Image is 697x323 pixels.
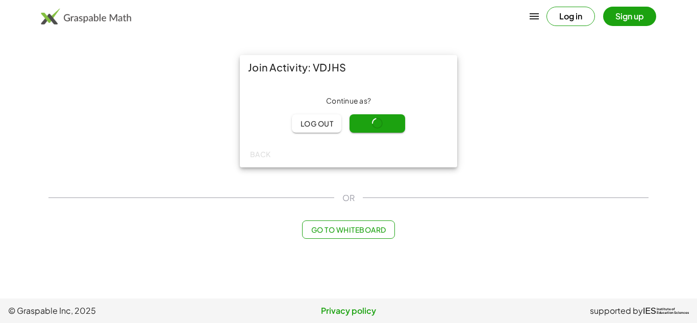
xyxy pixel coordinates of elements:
[8,305,235,317] span: © Graspable Inc, 2025
[342,192,355,204] span: OR
[657,308,689,315] span: Institute of Education Sciences
[311,225,386,234] span: Go to Whiteboard
[643,305,689,317] a: IESInstitute ofEducation Sciences
[248,96,449,106] div: Continue as ?
[292,114,341,133] button: Log out
[546,7,595,26] button: Log in
[235,305,462,317] a: Privacy policy
[302,220,394,239] button: Go to Whiteboard
[603,7,656,26] button: Sign up
[643,306,656,316] span: IES
[590,305,643,317] span: supported by
[300,119,333,128] span: Log out
[240,55,457,80] div: Join Activity: VDJHS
